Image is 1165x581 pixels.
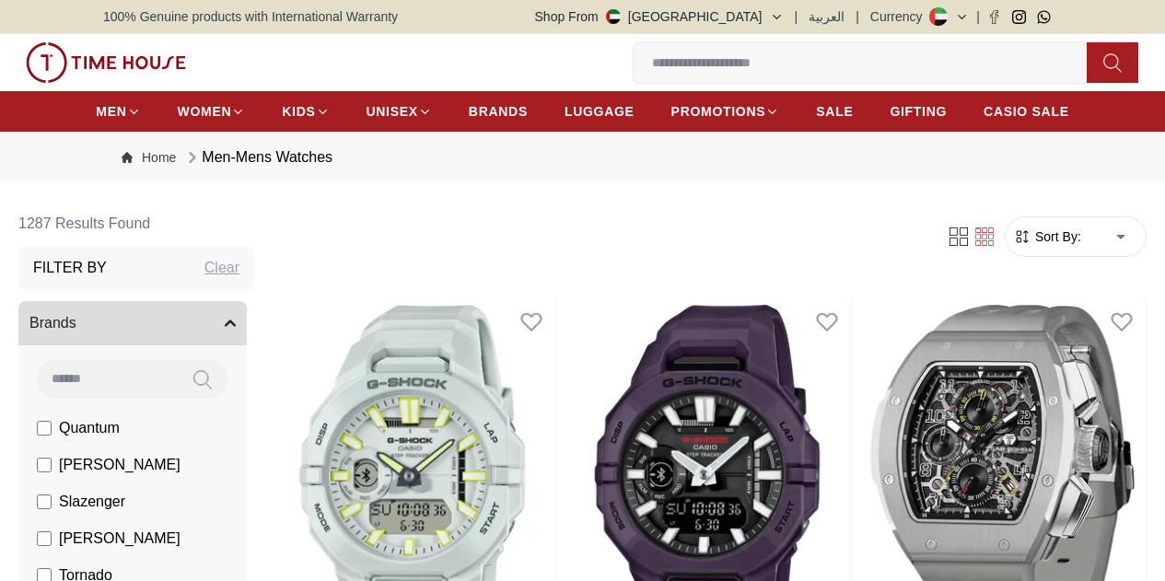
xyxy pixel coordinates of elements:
[37,421,52,436] input: Quantum
[178,95,246,128] a: WOMEN
[367,102,418,121] span: UNISEX
[204,257,239,279] div: Clear
[1031,227,1081,246] span: Sort By:
[183,146,332,168] div: Men-Mens Watches
[367,95,432,128] a: UNISEX
[122,148,176,167] a: Home
[816,102,853,121] span: SALE
[1013,227,1081,246] button: Sort By:
[856,7,859,26] span: |
[565,95,635,128] a: LUGGAGE
[59,491,125,513] span: Slazenger
[606,9,621,24] img: United Arab Emirates
[870,7,930,26] div: Currency
[1037,10,1051,24] a: Whatsapp
[29,312,76,334] span: Brands
[816,95,853,128] a: SALE
[33,257,107,279] h3: Filter By
[96,102,126,121] span: MEN
[795,7,798,26] span: |
[987,10,1001,24] a: Facebook
[890,102,947,121] span: GIFTING
[890,95,947,128] a: GIFTING
[469,102,528,121] span: BRANDS
[671,102,766,121] span: PROMOTIONS
[18,301,247,345] button: Brands
[976,7,980,26] span: |
[37,531,52,546] input: [PERSON_NAME]
[59,528,181,550] span: [PERSON_NAME]
[18,202,254,246] h6: 1287 Results Found
[282,95,329,128] a: KIDS
[809,7,845,26] button: العربية
[103,7,398,26] span: 100% Genuine products with International Warranty
[984,95,1069,128] a: CASIO SALE
[469,95,528,128] a: BRANDS
[282,102,315,121] span: KIDS
[96,95,140,128] a: MEN
[59,417,120,439] span: Quantum
[1012,10,1026,24] a: Instagram
[26,42,186,83] img: ...
[37,494,52,509] input: Slazenger
[565,102,635,121] span: LUGGAGE
[103,132,1062,183] nav: Breadcrumb
[37,458,52,472] input: [PERSON_NAME]
[59,454,181,476] span: [PERSON_NAME]
[671,95,780,128] a: PROMOTIONS
[178,102,232,121] span: WOMEN
[984,102,1069,121] span: CASIO SALE
[535,7,784,26] button: Shop From[GEOGRAPHIC_DATA]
